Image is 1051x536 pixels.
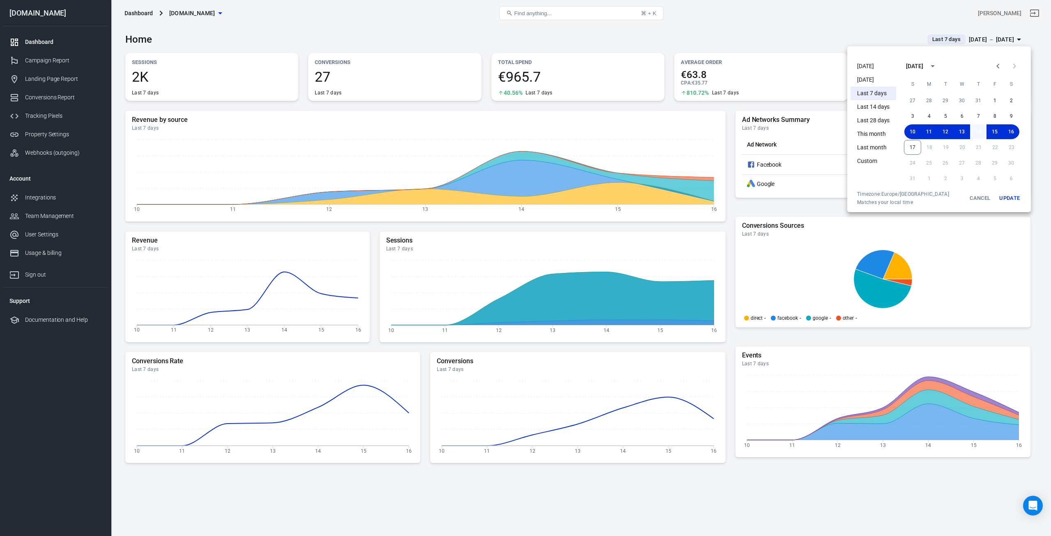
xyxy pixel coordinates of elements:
[904,140,921,155] button: 17
[850,87,896,100] li: Last 7 days
[1003,93,1019,108] button: 2
[850,114,896,127] li: Last 28 days
[850,141,896,154] li: Last month
[926,59,940,73] button: calendar view is open, switch to year view
[850,154,896,168] li: Custom
[937,93,954,108] button: 29
[921,109,937,124] button: 4
[850,60,896,73] li: [DATE]
[954,124,970,139] button: 13
[990,58,1006,74] button: Previous month
[922,76,936,92] span: Monday
[937,124,954,139] button: 12
[1023,496,1043,515] div: Open Intercom Messenger
[970,124,986,139] button: 14
[1004,76,1019,92] span: Saturday
[850,73,896,87] li: [DATE]
[967,191,993,206] button: Cancel
[904,124,921,139] button: 10
[921,93,937,108] button: 28
[1003,124,1019,139] button: 16
[986,124,1003,139] button: 15
[971,76,986,92] span: Thursday
[937,109,954,124] button: 5
[986,93,1003,108] button: 1
[970,109,986,124] button: 7
[954,109,970,124] button: 6
[987,76,1002,92] span: Friday
[905,76,920,92] span: Sunday
[857,191,949,197] div: Timezone: Europe/[GEOGRAPHIC_DATA]
[904,109,921,124] button: 3
[986,109,1003,124] button: 8
[938,76,953,92] span: Tuesday
[850,100,896,114] li: Last 14 days
[904,93,921,108] button: 27
[954,76,969,92] span: Wednesday
[954,93,970,108] button: 30
[857,199,949,206] span: Matches your local time
[970,93,986,108] button: 31
[921,124,937,139] button: 11
[850,127,896,141] li: This month
[906,62,923,71] div: [DATE]
[1003,109,1019,124] button: 9
[996,191,1023,206] button: Update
